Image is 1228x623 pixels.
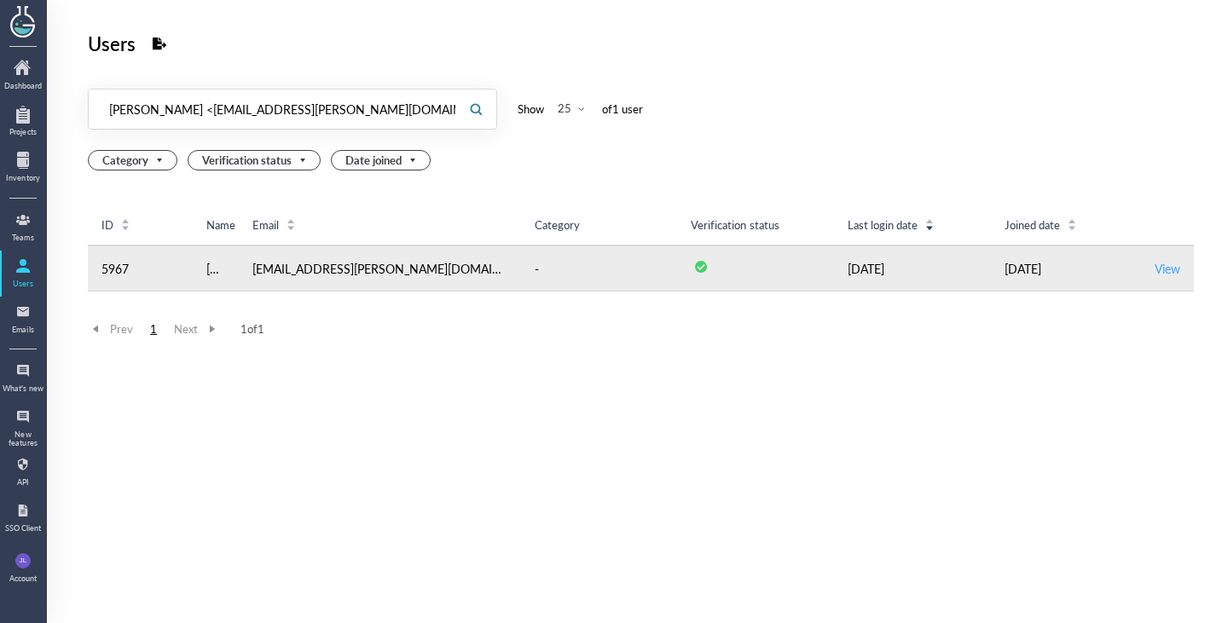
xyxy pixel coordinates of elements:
[121,216,130,222] i: icon: caret-up
[848,217,918,233] span: Last login date
[88,321,133,337] span: Prev
[102,151,166,170] span: Category
[1005,258,1134,279] div: [DATE]
[121,223,130,228] i: icon: caret-down
[206,217,235,233] span: Name
[345,151,420,170] span: Date joined
[240,321,264,337] span: 1 of 1
[2,206,44,249] a: Teams
[2,252,44,295] a: Users
[2,326,44,334] div: Emails
[2,384,44,393] div: What's new
[2,357,44,400] a: What's new
[2,298,44,341] a: Emails
[1067,216,1077,232] div: Sort
[1005,217,1060,233] span: Joined date
[535,258,539,279] div: -
[2,147,44,189] a: Inventory
[20,553,26,568] span: JL
[2,128,44,136] div: Projects
[535,216,580,233] span: Category
[2,234,44,242] div: Teams
[691,216,779,233] span: Verification status
[2,174,44,182] div: Inventory
[2,55,44,97] a: Dashboard
[2,101,44,143] a: Projects
[286,223,295,228] i: icon: caret-down
[2,430,44,448] div: New features
[1068,216,1077,222] i: icon: caret-up
[252,217,279,233] span: Email
[2,478,44,487] div: API
[924,216,935,232] div: Sort
[1068,223,1077,228] i: icon: caret-down
[925,223,935,228] i: icon: caret-down
[143,321,164,337] span: 1
[193,245,239,291] td: Deepak Nijhawan
[202,151,310,170] span: Verification status
[925,216,935,222] i: icon: caret-up
[239,245,521,291] td: [EMAIL_ADDRESS][PERSON_NAME][DOMAIN_NAME]
[2,451,44,493] a: API
[518,99,643,119] div: Show of 1 user
[2,524,44,533] div: SSO Client
[2,497,44,539] a: SSO Client
[558,101,571,116] div: 25
[2,280,44,288] div: Users
[2,403,44,447] a: New features
[286,216,296,232] div: Sort
[174,321,220,337] span: Next
[286,216,295,222] i: icon: caret-up
[120,216,130,232] div: Sort
[848,258,977,279] div: [DATE]
[88,27,136,60] div: Users
[101,217,113,233] span: ID
[9,574,37,583] div: Account
[88,245,193,291] td: 5967
[1155,260,1180,277] a: View
[2,82,44,90] div: Dashboard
